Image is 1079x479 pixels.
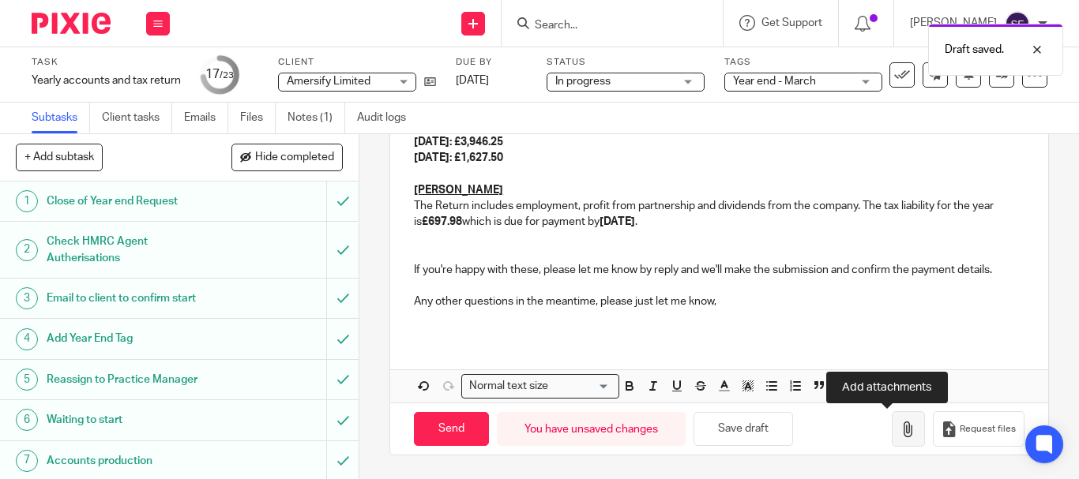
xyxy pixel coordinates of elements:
[32,13,111,34] img: Pixie
[422,216,462,227] strong: £697.98
[600,216,635,227] strong: [DATE]
[16,239,38,261] div: 2
[184,103,228,133] a: Emails
[288,103,345,133] a: Notes (1)
[47,368,223,391] h1: Reassign to Practice Manager
[16,409,38,431] div: 6
[533,19,675,33] input: Search
[357,103,418,133] a: Audit logs
[461,374,619,399] div: Search for option
[32,103,90,133] a: Subtasks
[553,378,610,395] input: Search for option
[47,449,223,473] h1: Accounts production
[414,294,1024,309] p: Any other questions in the meantime, please just let me know,
[414,152,503,163] strong: [DATE]: £1,627.50
[414,262,1024,278] p: If you're happy with these, please let me know by reply and we'll make the submission and confirm...
[555,76,611,87] span: In progress
[205,65,234,84] div: 17
[32,73,181,88] div: Yearly accounts and tax return
[255,152,334,164] span: Hide completed
[287,76,370,87] span: Amersify Limited
[47,408,223,432] h1: Waiting to start
[16,190,38,212] div: 1
[47,327,223,350] h1: Add Year End Tag
[465,378,551,395] span: Normal text size
[456,56,527,69] label: Due by
[16,287,38,309] div: 3
[733,76,816,87] span: Year end - March
[945,42,1004,58] p: Draft saved.
[16,144,103,170] button: + Add subtask
[456,75,489,86] span: [DATE]
[694,412,793,446] button: Save draft
[414,185,503,196] u: [PERSON_NAME]
[32,56,181,69] label: Task
[102,103,172,133] a: Client tasks
[16,450,38,472] div: 7
[16,328,38,350] div: 4
[47,230,223,270] h1: Check HMRC Agent Autherisations
[47,189,223,213] h1: Close of Year end Request
[240,103,276,133] a: Files
[16,369,38,391] div: 5
[414,137,503,148] strong: [DATE]: £3,946.25
[220,71,234,80] small: /23
[960,423,1016,436] span: Request files
[497,412,686,446] div: You have unsaved changes
[278,56,436,69] label: Client
[414,198,1024,230] p: The Return includes employment, profit from partnership and dividends from the company. The tax l...
[47,286,223,310] h1: Email to client to confirm start
[1005,11,1030,36] img: svg%3E
[231,144,343,170] button: Hide completed
[933,411,1024,447] button: Request files
[414,412,489,446] input: Send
